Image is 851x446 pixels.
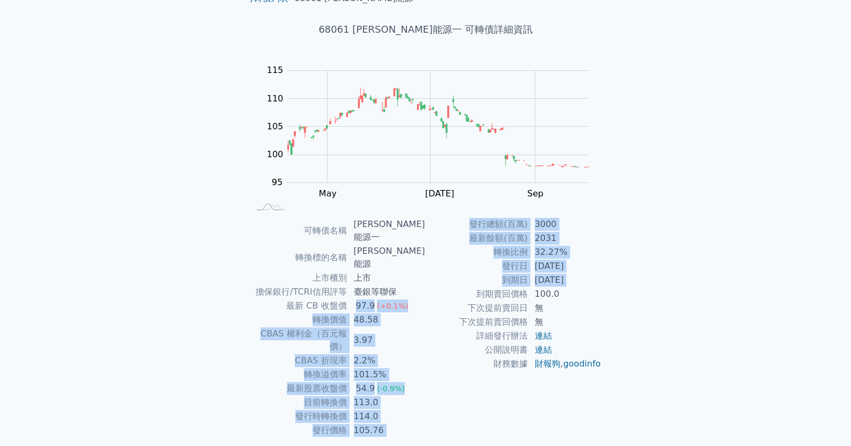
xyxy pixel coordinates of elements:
td: 上市 [347,271,426,285]
td: 財務數據 [426,357,528,371]
td: 上市櫃別 [250,271,347,285]
tspan: May [319,188,337,199]
td: CBAS 折現率 [250,354,347,368]
td: 最新股票收盤價 [250,382,347,396]
td: [DATE] [528,273,602,287]
td: 轉換比例 [426,245,528,259]
tspan: [DATE] [425,188,454,199]
td: 113.0 [347,396,426,410]
td: 發行日 [426,259,528,273]
td: [PERSON_NAME]能源一 [347,217,426,244]
td: 2031 [528,231,602,245]
td: 下次提前賣回日 [426,301,528,315]
td: 114.0 [347,410,426,423]
td: 發行時轉換價 [250,410,347,423]
a: 連結 [535,345,552,355]
td: , [528,357,602,371]
div: 聊天小工具 [797,394,851,446]
div: 97.9 [354,299,377,312]
td: CBAS 權利金（百元報價） [250,327,347,354]
td: 3000 [528,217,602,231]
td: [PERSON_NAME]能源 [347,244,426,271]
td: 公開說明書 [426,343,528,357]
td: 101.5% [347,368,426,382]
tspan: 100 [267,149,283,159]
td: 48.58 [347,313,426,327]
iframe: Chat Widget [797,394,851,446]
td: 轉換標的名稱 [250,244,347,271]
a: 財報狗 [535,359,561,369]
td: 105.76 [347,423,426,437]
h1: 68061 [PERSON_NAME]能源一 可轉債詳細資訊 [237,22,615,37]
a: goodinfo [563,359,601,369]
td: 目前轉換價 [250,396,347,410]
td: [DATE] [528,259,602,273]
tspan: 105 [267,121,283,131]
td: 32.27% [528,245,602,259]
g: Chart [261,65,605,199]
td: 詳細發行辦法 [426,329,528,343]
td: 無 [528,301,602,315]
td: 3.97 [347,327,426,354]
td: 轉換價值 [250,313,347,327]
td: 最新 CB 收盤價 [250,299,347,313]
tspan: 110 [267,93,283,104]
div: 54.9 [354,382,377,395]
td: 可轉債名稱 [250,217,347,244]
tspan: 115 [267,65,283,75]
td: 最新餘額(百萬) [426,231,528,245]
tspan: 95 [272,177,282,187]
td: 發行價格 [250,423,347,437]
td: 轉換溢價率 [250,368,347,382]
span: (+0.1%) [377,302,408,310]
td: 100.0 [528,287,602,301]
td: 2.2% [347,354,426,368]
td: 到期日 [426,273,528,287]
td: 發行總額(百萬) [426,217,528,231]
td: 臺銀等聯保 [347,285,426,299]
td: 擔保銀行/TCRI信用評等 [250,285,347,299]
td: 下次提前賣回價格 [426,315,528,329]
td: 無 [528,315,602,329]
span: (-0.9%) [377,384,405,393]
a: 連結 [535,331,552,341]
tspan: Sep [527,188,543,199]
td: 到期賣回價格 [426,287,528,301]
